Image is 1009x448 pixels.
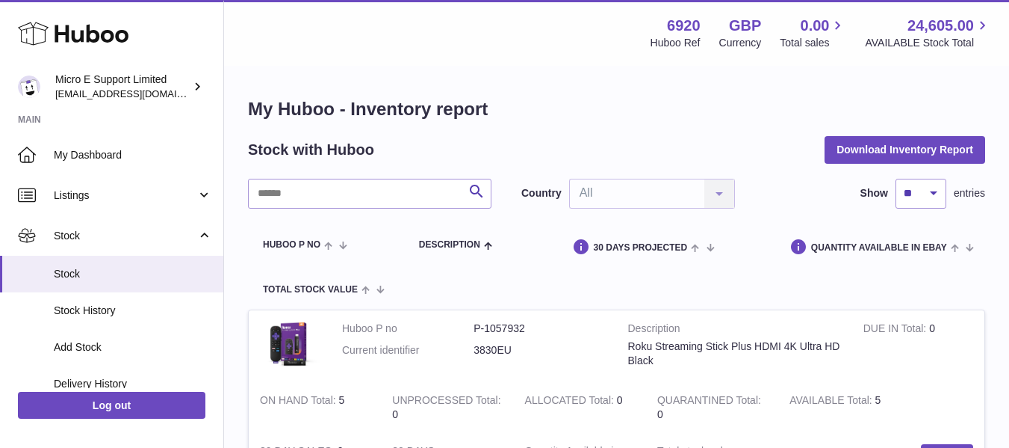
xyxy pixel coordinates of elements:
[657,408,663,420] span: 0
[248,97,985,121] h1: My Huboo - Inventory report
[54,377,212,391] span: Delivery History
[651,36,701,50] div: Huboo Ref
[954,186,985,200] span: entries
[719,36,762,50] div: Currency
[392,394,500,410] strong: UNPROCESSED Total
[249,382,381,433] td: 5
[55,88,220,99] span: [EMAIL_ADDRESS][DOMAIN_NAME]
[263,240,320,250] span: Huboo P no
[474,343,605,358] dd: 3830EU
[260,394,339,410] strong: ON HAND Total
[263,285,358,295] span: Total stock value
[248,140,374,160] h2: Stock with Huboo
[54,148,212,162] span: My Dashboard
[860,186,888,200] label: Show
[778,382,910,433] td: 5
[628,322,841,340] strong: Description
[825,136,985,163] button: Download Inventory Report
[657,394,761,410] strong: QUARANTINED Total
[54,304,212,318] span: Stock History
[54,340,212,355] span: Add Stock
[55,73,190,101] div: Micro E Support Limited
[342,322,474,336] dt: Huboo P no
[811,243,947,253] span: Quantity Available in eBay
[474,322,605,336] dd: P-1057932
[525,394,617,410] strong: ALLOCATED Total
[381,382,513,433] td: 0
[54,267,212,281] span: Stock
[18,76,40,98] img: contact@micropcsupport.com
[907,16,974,36] span: 24,605.00
[780,36,846,50] span: Total sales
[863,322,929,338] strong: DUE IN Total
[419,240,480,250] span: Description
[521,186,562,200] label: Country
[260,322,320,368] img: product image
[514,382,646,433] td: 0
[18,392,205,419] a: Log out
[54,229,196,243] span: Stock
[780,16,846,50] a: 0.00 Total sales
[801,16,830,36] span: 0.00
[54,188,196,203] span: Listings
[729,16,761,36] strong: GBP
[594,243,688,253] span: 30 DAYS PROJECTED
[628,340,841,368] div: Roku Streaming Stick Plus HDMI 4K Ultra HD Black
[667,16,701,36] strong: 6920
[865,16,991,50] a: 24,605.00 AVAILABLE Stock Total
[865,36,991,50] span: AVAILABLE Stock Total
[789,394,875,410] strong: AVAILABLE Total
[852,310,984,382] td: 0
[342,343,474,358] dt: Current identifier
